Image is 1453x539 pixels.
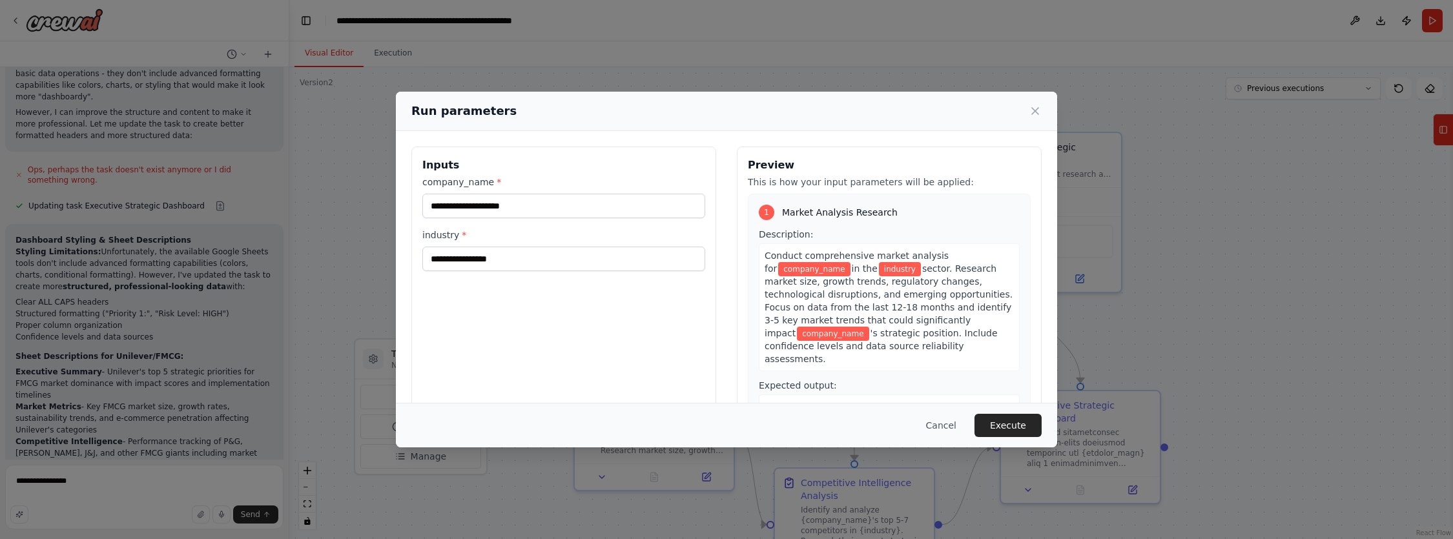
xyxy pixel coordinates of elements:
h2: Run parameters [411,102,517,120]
span: Description: [759,229,813,239]
label: company_name [422,176,705,188]
label: industry [422,229,705,241]
span: A detailed market analysis report covering: 1) Market size and growth projections with confidence... [765,402,1013,476]
p: This is how your input parameters will be applied: [748,176,1031,188]
span: in the [852,263,878,274]
span: Conduct comprehensive market analysis for [765,250,949,274]
h3: Preview [748,158,1031,173]
span: Market Analysis Research [782,206,898,219]
button: Execute [974,414,1042,437]
h3: Inputs [422,158,705,173]
span: Variable: company_name [778,262,850,276]
span: Expected output: [759,380,837,391]
span: Variable: industry [879,262,921,276]
span: Variable: company_name [797,327,869,341]
button: Cancel [916,414,967,437]
span: sector. Research market size, growth trends, regulatory changes, technological disruptions, and e... [765,263,1013,338]
span: 's strategic position. Include confidence levels and data source reliability assessments. [765,328,998,364]
div: 1 [759,205,774,220]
